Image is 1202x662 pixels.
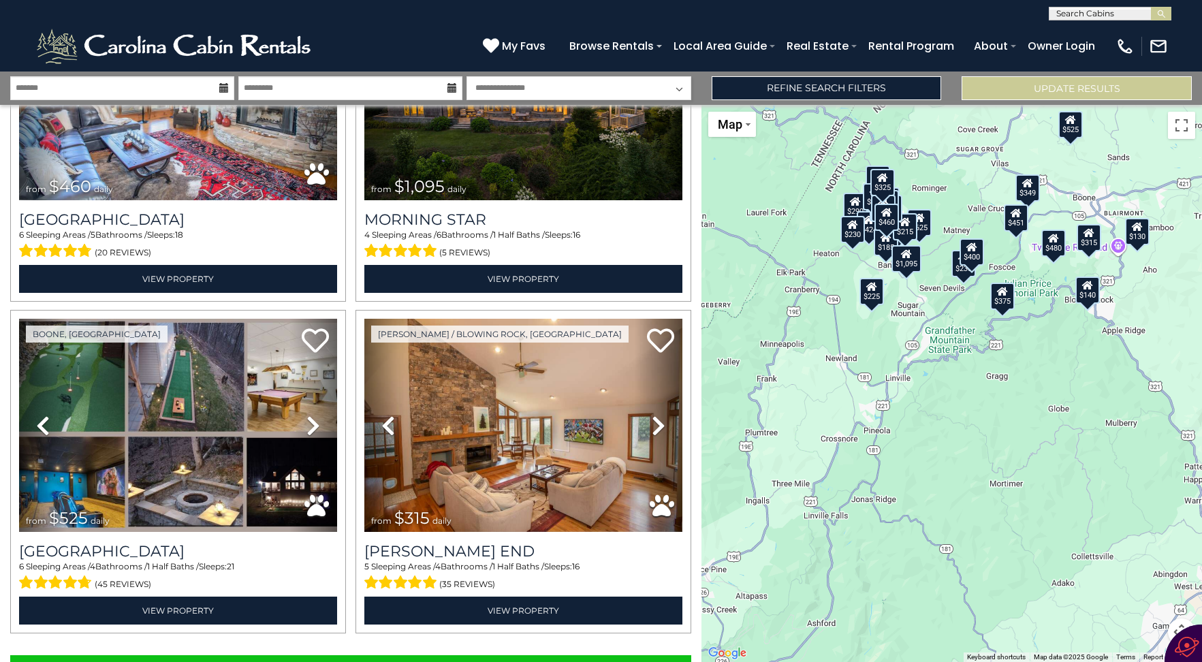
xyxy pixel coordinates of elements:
[19,561,337,593] div: Sleeping Areas / Bathrooms / Sleeps:
[712,76,942,100] a: Refine Search Filters
[1125,218,1150,245] div: $130
[1015,174,1040,202] div: $349
[364,210,682,229] a: Morning Star
[863,183,887,210] div: $425
[439,244,490,262] span: (5 reviews)
[364,319,682,532] img: thumbnail_163280322.jpeg
[1034,653,1108,661] span: Map data ©2025 Google
[572,561,580,571] span: 16
[34,26,317,67] img: White-1-2.png
[705,644,750,662] a: Open this area in Google Maps (opens a new window)
[990,283,1015,310] div: $375
[667,34,774,58] a: Local Area Guide
[371,184,392,194] span: from
[19,265,337,293] a: View Property
[19,210,337,229] a: [GEOGRAPHIC_DATA]
[147,561,199,571] span: 1 Half Baths /
[364,229,682,262] div: Sleeping Areas / Bathrooms / Sleeps:
[492,561,544,571] span: 1 Half Baths /
[967,652,1026,662] button: Keyboard shortcuts
[371,326,629,343] a: [PERSON_NAME] / Blowing Rock, [GEOGRAPHIC_DATA]
[394,508,430,528] span: $315
[364,542,682,561] h3: Moss End
[91,516,110,526] span: daily
[439,576,495,593] span: (35 reviews)
[437,230,441,240] span: 6
[1004,204,1028,232] div: $451
[962,76,1192,100] button: Update Results
[432,516,452,526] span: daily
[90,561,95,571] span: 4
[19,597,337,625] a: View Property
[364,542,682,561] a: [PERSON_NAME] End
[175,230,183,240] span: 18
[447,184,466,194] span: daily
[967,34,1015,58] a: About
[302,327,329,356] a: Add to favorites
[647,327,674,356] a: Add to favorites
[19,229,337,262] div: Sleeping Areas / Bathrooms / Sleeps:
[19,210,337,229] h3: Mile High Lodge
[1116,653,1135,661] a: Terms
[49,176,91,196] span: $460
[371,516,392,526] span: from
[718,117,742,131] span: Map
[19,542,337,561] a: [GEOGRAPHIC_DATA]
[19,230,24,240] span: 6
[891,245,921,272] div: $1,095
[502,37,545,54] span: My Favs
[26,516,46,526] span: from
[19,542,337,561] h3: Wildlife Manor
[1059,111,1084,138] div: $525
[866,165,890,193] div: $125
[861,34,961,58] a: Rental Program
[1021,34,1102,58] a: Owner Login
[91,230,95,240] span: 5
[364,561,682,593] div: Sleeping Areas / Bathrooms / Sleeps:
[364,265,682,293] a: View Property
[95,244,151,262] span: (20 reviews)
[874,204,899,231] div: $460
[364,561,369,571] span: 5
[26,184,46,194] span: from
[857,211,881,238] div: $424
[1143,653,1198,661] a: Report a map error
[780,34,855,58] a: Real Estate
[94,184,113,194] span: daily
[26,326,168,343] a: Boone, [GEOGRAPHIC_DATA]
[951,250,976,277] div: $230
[1168,618,1195,646] button: Map camera controls
[1075,277,1100,304] div: $140
[871,195,896,222] div: $350
[364,597,682,625] a: View Property
[870,169,895,196] div: $325
[860,278,885,305] div: $225
[1041,230,1066,257] div: $480
[563,34,661,58] a: Browse Rentals
[1116,37,1135,56] img: phone-regular-white.png
[1149,37,1168,56] img: mail-regular-white.png
[960,238,984,266] div: $400
[49,508,88,528] span: $525
[19,319,337,532] img: thumbnail_168322864.jpeg
[493,230,545,240] span: 1 Half Baths /
[364,230,370,240] span: 4
[573,230,580,240] span: 16
[435,561,441,571] span: 4
[874,229,899,256] div: $185
[394,176,445,196] span: $1,095
[843,193,868,220] div: $290
[705,644,750,662] img: Google
[907,209,932,236] div: $625
[1168,112,1195,139] button: Toggle fullscreen view
[893,213,917,240] div: $215
[19,561,24,571] span: 6
[708,112,756,137] button: Change map style
[95,576,151,593] span: (45 reviews)
[483,37,549,55] a: My Favs
[840,216,865,243] div: $230
[1077,224,1101,251] div: $315
[227,561,234,571] span: 21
